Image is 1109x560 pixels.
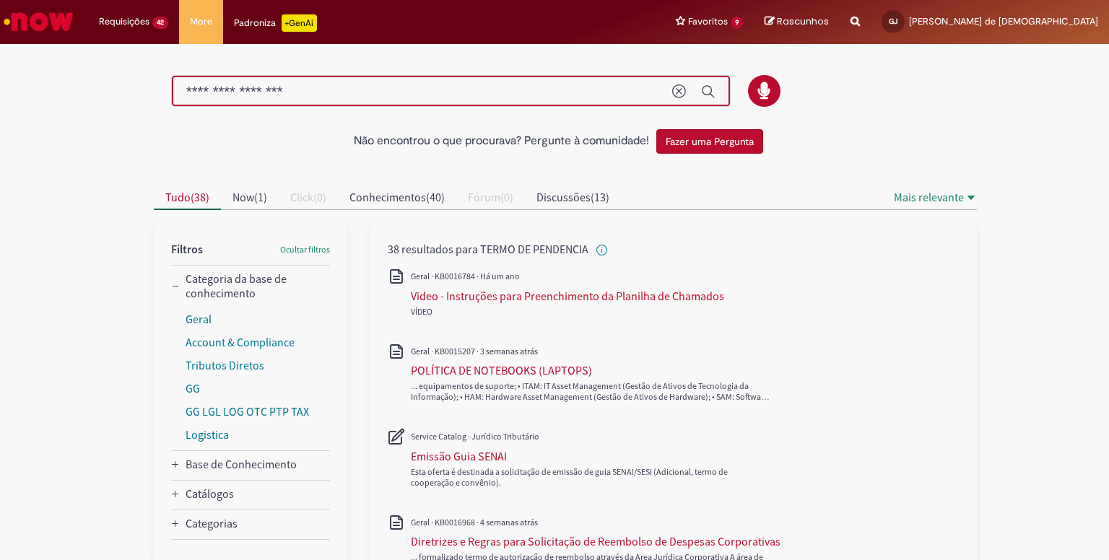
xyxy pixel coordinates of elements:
h2: Não encontrou o que procurava? Pergunte à comunidade! [354,135,649,148]
span: Favoritos [688,14,728,29]
div: Padroniza [234,14,317,32]
span: Rascunhos [777,14,829,28]
span: GJ [889,17,897,26]
button: Fazer uma Pergunta [656,129,763,154]
a: Rascunhos [765,15,829,29]
p: +GenAi [282,14,317,32]
span: [PERSON_NAME] de [DEMOGRAPHIC_DATA] [909,15,1098,27]
img: ServiceNow [1,7,76,36]
span: 9 [731,17,743,29]
span: 42 [152,17,168,29]
span: Requisições [99,14,149,29]
span: More [190,14,212,29]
